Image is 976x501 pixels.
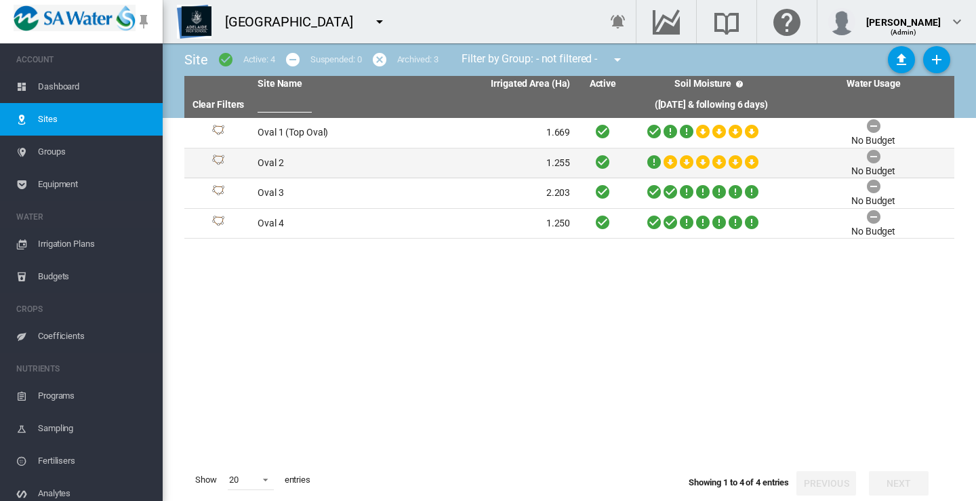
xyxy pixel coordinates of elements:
[451,46,635,73] div: Filter by Group: - not filtered -
[14,5,136,31] img: SA_Water_LOGO.png
[184,148,954,179] tr: Site Id: 7174 Oval 2 1.255 No Budget
[16,298,152,320] span: CROPS
[630,76,792,92] th: Soil Moisture
[869,471,929,496] button: Next
[38,168,152,201] span: Equipment
[177,5,211,39] img: Z
[414,209,576,239] td: 1.250
[796,471,856,496] button: Previous
[210,125,226,141] img: 1.svg
[252,178,414,208] td: Oval 3
[192,99,245,110] a: Clear Filters
[136,14,152,30] md-icon: icon-pin
[650,14,683,30] md-icon: Go to the Data Hub
[923,46,950,73] button: Add New Site, define start date
[243,54,275,66] div: Active: 4
[710,14,743,30] md-icon: Search the knowledge base
[279,468,316,492] span: entries
[851,225,895,239] div: No Budget
[310,54,362,66] div: Suspended: 0
[891,28,917,36] span: (Admin)
[218,52,234,68] md-icon: icon-checkbox-marked-circle
[285,52,301,68] md-icon: icon-minus-circle
[252,148,414,178] td: Oval 2
[366,8,393,35] button: icon-menu-down
[414,118,576,148] td: 1.669
[184,52,208,68] span: Site
[38,380,152,412] span: Programs
[851,165,895,178] div: No Budget
[610,14,626,30] md-icon: icon-bell-ring
[371,52,388,68] md-icon: icon-cancel
[252,209,414,239] td: Oval 4
[210,216,226,232] img: 1.svg
[851,134,895,148] div: No Budget
[184,118,954,148] tr: Site Id: 404 Oval 1 (Top Oval) 1.669 No Budget
[397,54,439,66] div: Archived: 3
[190,216,247,232] div: Site Id: 7177
[210,185,226,201] img: 1.svg
[38,412,152,445] span: Sampling
[630,92,792,118] th: ([DATE] & following 6 days)
[689,477,789,487] span: Showing 1 to 4 of 4 entries
[229,475,239,485] div: 20
[575,76,630,92] th: Active
[38,71,152,103] span: Dashboard
[190,185,247,201] div: Site Id: 7176
[16,49,152,71] span: ACCOUNT
[252,76,414,92] th: Site Name
[609,52,626,68] md-icon: icon-menu-down
[225,12,365,31] div: [GEOGRAPHIC_DATA]
[210,155,226,171] img: 1.svg
[184,178,954,209] tr: Site Id: 7176 Oval 3 2.203 No Budget
[38,445,152,477] span: Fertilisers
[792,76,954,92] th: Water Usage
[38,228,152,260] span: Irrigation Plans
[604,46,631,73] button: icon-menu-down
[252,118,414,148] td: Oval 1 (Top Oval)
[184,209,954,239] tr: Site Id: 7177 Oval 4 1.250 No Budget
[414,178,576,208] td: 2.203
[866,10,941,24] div: [PERSON_NAME]
[38,320,152,353] span: Coefficients
[731,76,748,92] md-icon: icon-help-circle
[605,8,632,35] button: icon-bell-ring
[16,358,152,380] span: NUTRIENTS
[190,125,247,141] div: Site Id: 404
[893,52,910,68] md-icon: icon-upload
[371,14,388,30] md-icon: icon-menu-down
[190,155,247,171] div: Site Id: 7174
[771,14,803,30] md-icon: Click here for help
[949,14,965,30] md-icon: icon-chevron-down
[190,468,222,492] span: Show
[851,195,895,208] div: No Budget
[828,8,855,35] img: profile.jpg
[38,260,152,293] span: Budgets
[414,148,576,178] td: 1.255
[38,103,152,136] span: Sites
[929,52,945,68] md-icon: icon-plus
[16,206,152,228] span: WATER
[888,46,915,73] button: Sites Bulk Import
[38,136,152,168] span: Groups
[414,76,576,92] th: Irrigated Area (Ha)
